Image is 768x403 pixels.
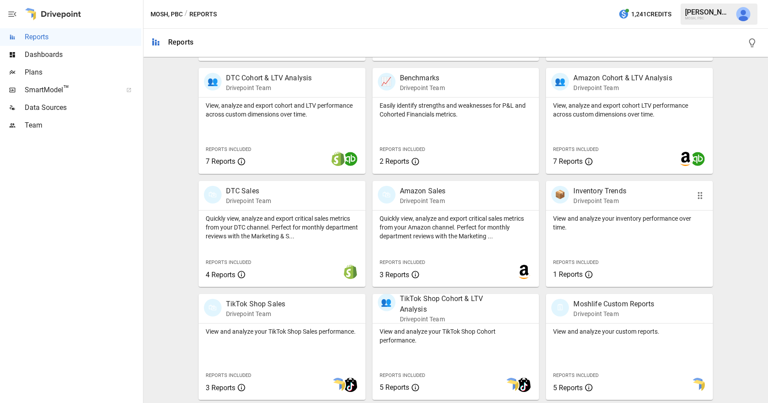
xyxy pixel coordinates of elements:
span: Reports Included [553,373,599,378]
p: Drivepoint Team [400,196,446,205]
span: 1,241 Credits [631,9,671,20]
span: 3 Reports [380,271,409,279]
span: Data Sources [25,102,141,113]
p: TikTok Shop Sales [226,299,286,309]
p: Quickly view, analyze and export critical sales metrics from your Amazon channel. Perfect for mon... [380,214,532,241]
span: Team [25,120,141,131]
span: 5 Reports [380,383,409,392]
p: View and analyze your inventory performance over time. [553,214,706,232]
p: Drivepoint Team [226,83,312,92]
div: 🗓 [551,299,569,316]
span: Reports Included [206,147,251,152]
span: 5 Reports [553,384,583,392]
p: Amazon Cohort & LTV Analysis [573,73,672,83]
div: 👥 [204,73,222,90]
p: Quickly view, analyze and export critical sales metrics from your DTC channel. Perfect for monthl... [206,214,358,241]
div: 👥 [378,294,395,311]
img: quickbooks [343,152,358,166]
span: Reports Included [206,373,251,378]
span: Plans [25,67,141,78]
img: smart model [691,378,705,392]
span: Reports Included [380,260,425,265]
p: View and analyze your custom reports. [553,327,706,336]
p: Benchmarks [400,73,445,83]
div: [PERSON_NAME] [685,8,731,16]
p: Drivepoint Team [573,196,626,205]
div: 📈 [378,73,395,90]
span: Reports Included [380,373,425,378]
div: / [184,9,188,20]
button: 1,241Credits [615,6,675,23]
p: Drivepoint Team [573,309,654,318]
img: tiktok [343,378,358,392]
div: Reports [168,38,193,46]
span: 7 Reports [206,157,235,166]
img: quickbooks [691,152,705,166]
img: amazon [678,152,693,166]
span: Reports [25,32,141,42]
span: Reports Included [380,147,425,152]
p: View, analyze and export cohort LTV performance across custom dimensions over time. [553,101,706,119]
p: Drivepoint Team [400,83,445,92]
p: View, analyze and export cohort and LTV performance across custom dimensions over time. [206,101,358,119]
div: MOSH, PBC [685,16,731,20]
p: View and analyze your TikTok Shop Cohort performance. [380,327,532,345]
span: Reports Included [553,147,599,152]
img: shopify [343,265,358,279]
img: shopify [331,152,345,166]
div: 📦 [551,186,569,203]
p: Moshlife Custom Reports [573,299,654,309]
span: 1 Reports [553,270,583,279]
p: Easily identify strengths and weaknesses for P&L and Cohorted Financials metrics. [380,101,532,119]
div: 🛍 [204,299,222,316]
div: 🛍 [204,186,222,203]
span: Dashboards [25,49,141,60]
span: SmartModel [25,85,117,95]
img: tiktok [517,378,531,392]
p: Drivepoint Team [226,309,286,318]
span: 7 Reports [553,157,583,166]
img: smart model [504,378,519,392]
img: amazon [517,265,531,279]
span: 4 Reports [206,271,235,279]
button: MOSH, PBC [151,9,183,20]
img: smart model [331,378,345,392]
p: TikTok Shop Cohort & LTV Analysis [400,294,508,315]
img: Jeff Gamsey [736,7,750,21]
p: DTC Cohort & LTV Analysis [226,73,312,83]
span: 3 Reports [206,384,235,392]
p: View and analyze your TikTok Shop Sales performance. [206,327,358,336]
span: ™ [63,83,69,94]
span: Reports Included [206,260,251,265]
p: DTC Sales [226,186,271,196]
button: Jeff Gamsey [731,2,756,26]
p: Inventory Trends [573,186,626,196]
div: 🛍 [378,186,395,203]
p: Drivepoint Team [573,83,672,92]
p: Drivepoint Team [226,196,271,205]
div: 👥 [551,73,569,90]
span: 2 Reports [380,157,409,166]
p: Drivepoint Team [400,315,508,324]
p: Amazon Sales [400,186,446,196]
span: Reports Included [553,260,599,265]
